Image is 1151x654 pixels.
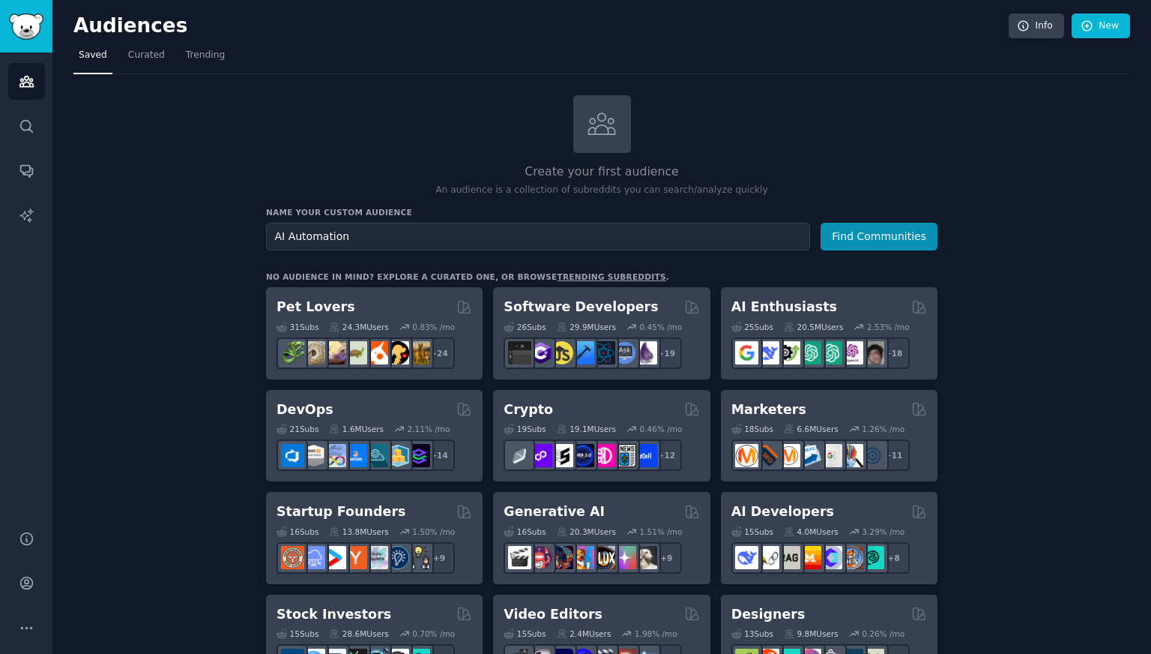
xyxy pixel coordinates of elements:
[266,223,810,250] input: Pick a short name, like "Digital Marketers" or "Movie-Goers"
[735,546,758,569] img: DeepSeek
[277,424,318,434] div: 21 Sub s
[640,322,683,332] div: 0.45 % /mo
[821,223,937,250] button: Find Communities
[840,341,863,364] img: OpenAIDev
[386,444,409,467] img: aws_cdk
[840,546,863,569] img: llmops
[777,444,800,467] img: AskMarketing
[731,298,837,316] h2: AI Enthusiasts
[640,424,683,434] div: 0.46 % /mo
[735,444,758,467] img: content_marketing
[504,400,553,419] h2: Crypto
[571,341,594,364] img: iOSProgramming
[266,271,669,282] div: No audience in mind? Explore a curated one, or browse .
[73,43,112,74] a: Saved
[344,444,367,467] img: DevOpsLinks
[798,341,821,364] img: chatgpt_promptDesign
[840,444,863,467] img: MarketingResearch
[386,546,409,569] img: Entrepreneurship
[861,444,884,467] img: OnlineMarketing
[302,341,325,364] img: ballpython
[344,341,367,364] img: turtle
[329,322,388,332] div: 24.3M Users
[650,337,682,369] div: + 19
[731,400,806,419] h2: Marketers
[365,444,388,467] img: platformengineering
[571,444,594,467] img: web3
[861,341,884,364] img: ArtificalIntelligence
[504,628,546,639] div: 15 Sub s
[1009,13,1064,39] a: Info
[504,424,546,434] div: 19 Sub s
[784,628,839,639] div: 9.8M Users
[412,628,455,639] div: 0.70 % /mo
[557,628,611,639] div: 2.4M Users
[735,341,758,364] img: GoogleGeminiAI
[412,526,455,537] div: 1.50 % /mo
[878,337,910,369] div: + 18
[277,502,405,521] h2: Startup Founders
[592,444,615,467] img: defiblockchain
[613,546,636,569] img: starryai
[323,341,346,364] img: leopardgeckos
[635,628,677,639] div: 1.98 % /mo
[862,526,904,537] div: 3.29 % /mo
[504,502,605,521] h2: Generative AI
[302,444,325,467] img: AWS_Certified_Experts
[557,272,665,281] a: trending subreddits
[508,444,531,467] img: ethfinance
[756,546,779,569] img: LangChain
[529,546,552,569] img: dalle2
[731,502,834,521] h2: AI Developers
[731,322,773,332] div: 25 Sub s
[504,526,546,537] div: 16 Sub s
[423,439,455,471] div: + 14
[123,43,170,74] a: Curated
[819,341,842,364] img: chatgpt_prompts_
[861,546,884,569] img: AIDevelopersSociety
[79,49,107,62] span: Saved
[186,49,225,62] span: Trending
[756,444,779,467] img: bigseo
[302,546,325,569] img: SaaS
[784,526,839,537] div: 4.0M Users
[731,628,773,639] div: 13 Sub s
[862,628,904,639] div: 0.26 % /mo
[634,444,657,467] img: defi_
[266,163,937,181] h2: Create your first audience
[550,341,573,364] img: learnjavascript
[365,341,388,364] img: cockatiel
[266,184,937,197] p: An audience is a collection of subreddits you can search/analyze quickly
[784,322,843,332] div: 20.5M Users
[529,341,552,364] img: csharp
[281,341,304,364] img: herpetology
[329,628,388,639] div: 28.6M Users
[277,628,318,639] div: 15 Sub s
[266,207,937,217] h3: Name your custom audience
[640,526,683,537] div: 1.51 % /mo
[504,298,658,316] h2: Software Developers
[408,424,450,434] div: 2.11 % /mo
[323,444,346,467] img: Docker_DevOps
[878,439,910,471] div: + 11
[329,424,384,434] div: 1.6M Users
[798,444,821,467] img: Emailmarketing
[128,49,165,62] span: Curated
[344,546,367,569] img: ycombinator
[878,542,910,574] div: + 8
[650,542,682,574] div: + 9
[731,526,773,537] div: 15 Sub s
[867,322,910,332] div: 2.53 % /mo
[323,546,346,569] img: startup
[1072,13,1130,39] a: New
[277,298,355,316] h2: Pet Lovers
[550,444,573,467] img: ethstaker
[277,400,333,419] h2: DevOps
[571,546,594,569] img: sdforall
[9,13,43,40] img: GummySearch logo
[592,546,615,569] img: FluxAI
[634,341,657,364] img: elixir
[731,424,773,434] div: 18 Sub s
[508,341,531,364] img: software
[634,546,657,569] img: DreamBooth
